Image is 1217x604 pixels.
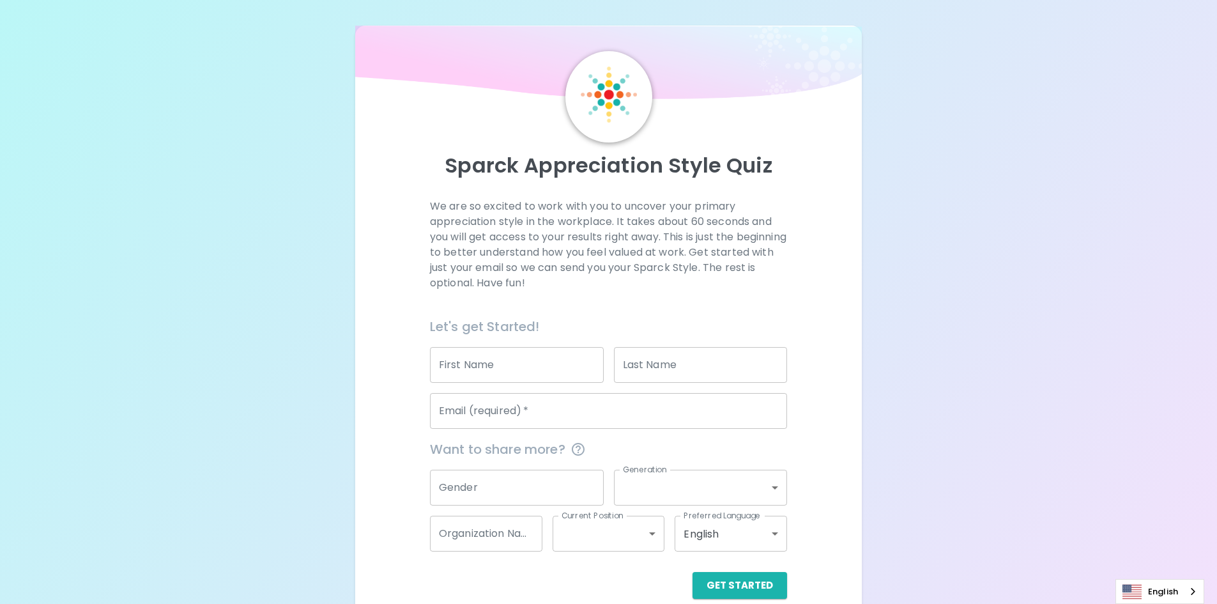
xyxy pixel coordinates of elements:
[675,516,787,552] div: English
[1116,580,1204,603] a: English
[570,442,586,457] svg: This information is completely confidential and only used for aggregated appreciation studies at ...
[684,510,760,521] label: Preferred Language
[371,153,847,178] p: Sparck Appreciation Style Quiz
[355,26,862,105] img: wave
[581,66,637,123] img: Sparck Logo
[1115,579,1204,604] div: Language
[562,510,624,521] label: Current Position
[693,572,787,599] button: Get Started
[1115,579,1204,604] aside: Language selected: English
[430,316,787,337] h6: Let's get Started!
[430,199,787,291] p: We are so excited to work with you to uncover your primary appreciation style in the workplace. I...
[623,464,667,475] label: Generation
[430,439,787,460] span: Want to share more?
